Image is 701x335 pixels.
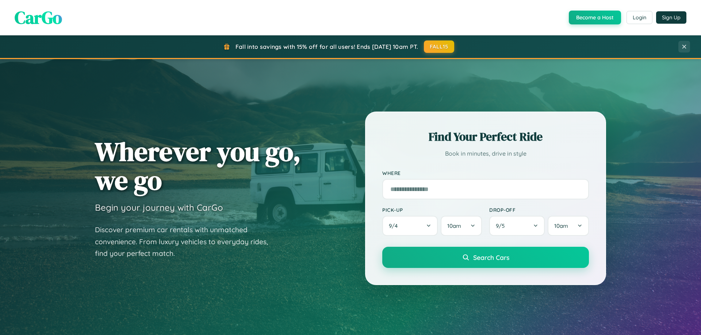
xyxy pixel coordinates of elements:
[441,216,482,236] button: 10am
[548,216,589,236] button: 10am
[382,216,438,236] button: 9/4
[382,148,589,159] p: Book in minutes, drive in style
[382,207,482,213] label: Pick-up
[15,5,62,30] span: CarGo
[95,137,301,195] h1: Wherever you go, we go
[554,222,568,229] span: 10am
[473,253,509,261] span: Search Cars
[627,11,652,24] button: Login
[424,40,455,53] button: FALL15
[235,43,418,50] span: Fall into savings with 15% off for all users! Ends [DATE] 10am PT.
[489,207,589,213] label: Drop-off
[656,11,686,24] button: Sign Up
[489,216,545,236] button: 9/5
[95,202,223,213] h3: Begin your journey with CarGo
[569,11,621,24] button: Become a Host
[382,170,589,176] label: Where
[382,129,589,145] h2: Find Your Perfect Ride
[389,222,401,229] span: 9 / 4
[447,222,461,229] span: 10am
[382,247,589,268] button: Search Cars
[496,222,508,229] span: 9 / 5
[95,224,277,260] p: Discover premium car rentals with unmatched convenience. From luxury vehicles to everyday rides, ...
